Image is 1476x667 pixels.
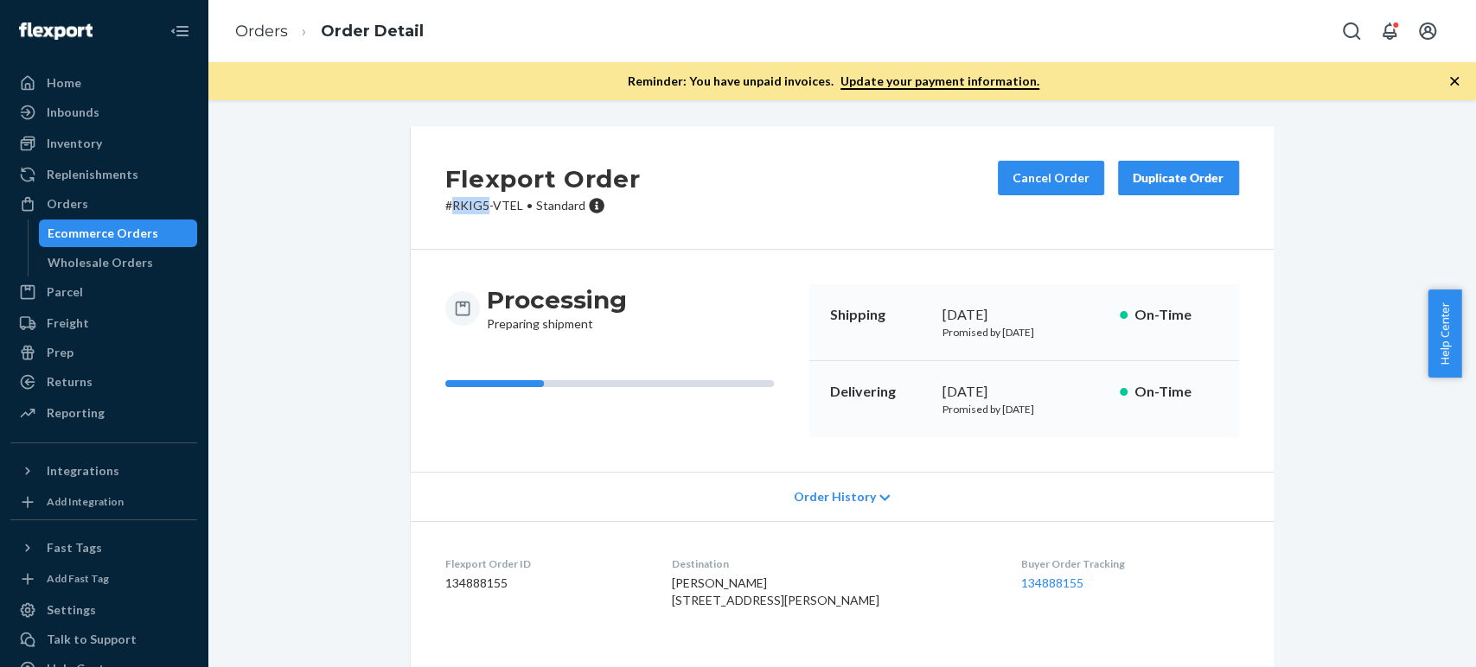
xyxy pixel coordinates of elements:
div: Inventory [47,135,102,152]
h2: Flexport Order [445,161,641,197]
div: Integrations [47,462,119,480]
p: On-Time [1134,382,1218,402]
ol: breadcrumbs [221,6,438,57]
div: Settings [47,601,96,619]
a: Add Fast Tag [10,569,197,589]
a: Inbounds [10,98,197,126]
div: Preparing shipment [487,284,627,333]
div: Ecommerce Orders [48,225,158,242]
a: Freight [10,309,197,337]
button: Help Center [1428,289,1461,378]
dt: Buyer Order Tracking [1021,556,1239,571]
a: Orders [235,22,288,41]
button: Duplicate Order [1118,161,1239,195]
a: Add Integration [10,492,197,512]
a: 134888155 [1021,575,1083,590]
div: Inbounds [47,104,99,121]
a: Returns [10,368,197,396]
p: Promised by [DATE] [942,402,1106,416]
span: Standard [536,198,585,213]
img: Flexport logo [19,22,93,40]
a: Orders [10,190,197,218]
a: Parcel [10,278,197,306]
div: [DATE] [942,382,1106,402]
a: Home [10,69,197,97]
p: Delivering [830,382,929,402]
div: Parcel [47,283,83,301]
div: Replenishments [47,166,138,183]
p: Shipping [830,305,929,325]
div: Prep [47,344,73,361]
a: Wholesale Orders [39,249,198,276]
div: Returns [47,373,93,391]
a: Order Detail [321,22,424,41]
a: Ecommerce Orders [39,219,198,247]
dt: Flexport Order ID [445,556,645,571]
a: Inventory [10,130,197,157]
a: Reporting [10,399,197,427]
div: Wholesale Orders [48,254,153,271]
button: Open Search Box [1334,14,1369,48]
p: Reminder: You have unpaid invoices. [628,73,1039,90]
span: • [527,198,533,213]
div: Reporting [47,404,105,422]
div: Add Fast Tag [47,571,109,586]
button: Close Navigation [163,14,197,48]
div: Fast Tags [47,539,102,556]
p: On-Time [1134,305,1218,325]
button: Fast Tags [10,534,197,562]
a: Talk to Support [10,626,197,653]
div: [DATE] [942,305,1106,325]
button: Cancel Order [998,161,1104,195]
div: Duplicate Order [1133,169,1224,187]
dt: Destination [672,556,994,571]
p: Promised by [DATE] [942,325,1106,340]
a: Replenishments [10,161,197,188]
dd: 134888155 [445,575,645,592]
div: Home [47,74,81,92]
div: Add Integration [47,494,124,509]
p: # RKIG5-VTEL [445,197,641,214]
a: Update your payment information. [840,73,1039,90]
div: Orders [47,195,88,213]
span: Order History [793,488,875,505]
button: Open account menu [1410,14,1445,48]
button: Open notifications [1372,14,1407,48]
span: [PERSON_NAME] [STREET_ADDRESS][PERSON_NAME] [672,575,879,607]
div: Talk to Support [47,631,137,648]
div: Freight [47,314,89,332]
a: Settings [10,596,197,624]
button: Integrations [10,457,197,485]
h3: Processing [487,284,627,315]
a: Prep [10,339,197,366]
